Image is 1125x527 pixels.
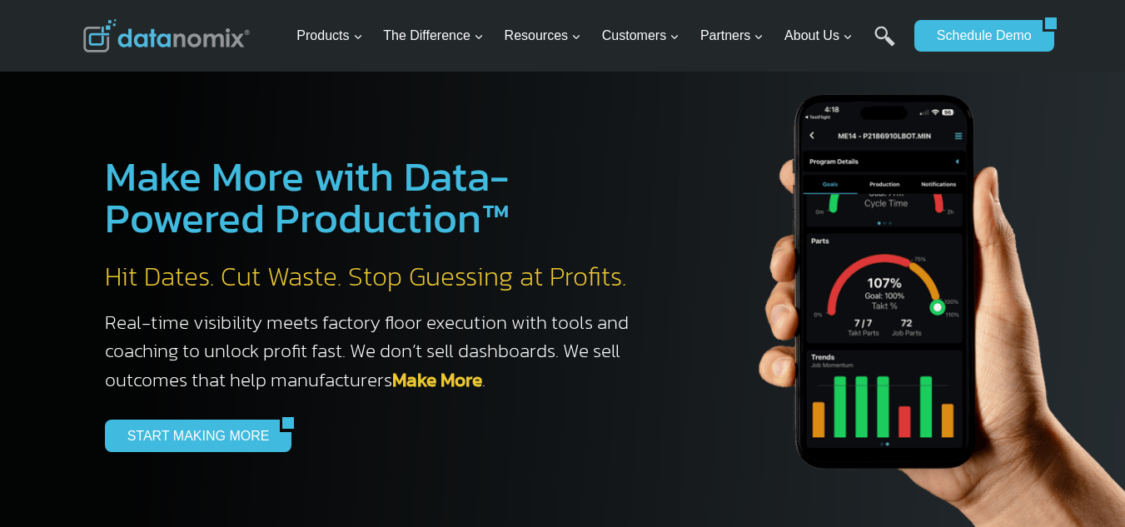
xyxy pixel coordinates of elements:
span: Resources [505,25,581,47]
a: Schedule Demo [914,20,1043,52]
h2: Hit Dates. Cut Waste. Stop Guessing at Profits. [105,260,646,295]
a: Search [874,26,895,63]
span: Partners [700,25,764,47]
span: Products [296,25,362,47]
a: START MAKING MORE [105,420,281,451]
iframe: Popup CTA [8,232,276,519]
h3: Real-time visibility meets factory floor execution with tools and coaching to unlock profit fast.... [105,308,646,395]
img: Datanomix [83,19,250,52]
a: Make More [392,365,482,394]
h1: Make More with Data-Powered Production™ [105,156,646,239]
nav: Primary Navigation [290,9,906,63]
span: Customers [602,25,679,47]
span: About Us [784,25,853,47]
span: The Difference [383,25,484,47]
